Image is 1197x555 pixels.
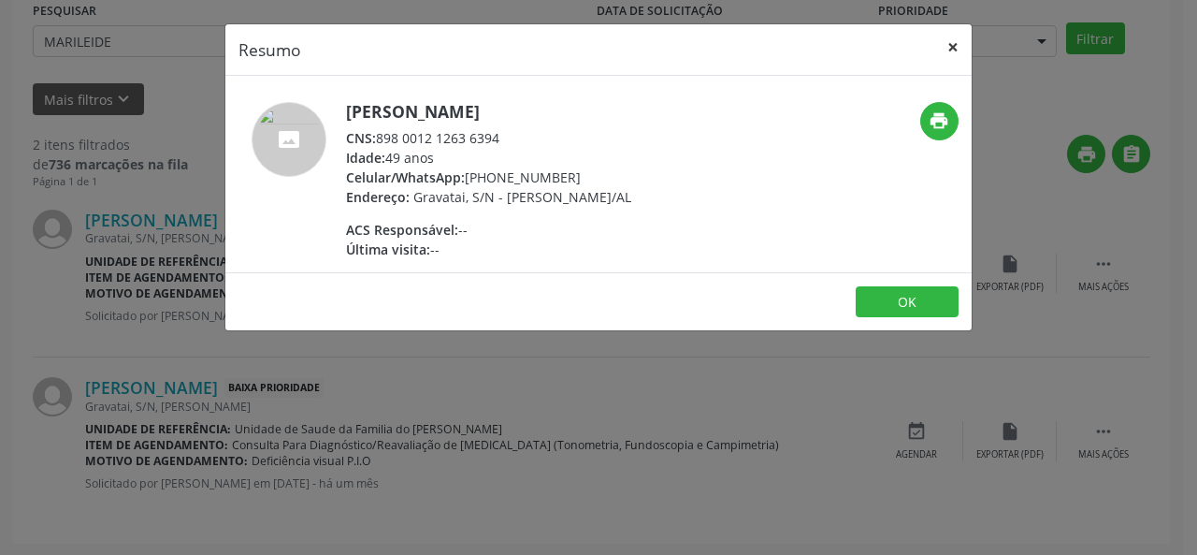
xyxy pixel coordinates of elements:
span: ACS Responsável: [346,221,458,239]
h5: Resumo [238,37,301,62]
div: 49 anos [346,148,631,168]
i: print [929,110,949,131]
button: Close [934,24,972,70]
span: Última visita: [346,241,430,258]
span: Idade: [346,149,385,167]
span: CNS: [346,129,376,147]
div: 898 0012 1263 6394 [346,128,631,148]
img: accompaniment [252,102,326,177]
button: OK [856,286,959,318]
span: Gravatai, S/N - [PERSON_NAME]/AL [413,188,631,206]
h5: [PERSON_NAME] [346,102,631,122]
div: -- [346,220,631,240]
span: Endereço: [346,188,410,206]
div: -- [346,240,631,259]
div: [PHONE_NUMBER] [346,168,631,187]
button: print [920,102,959,140]
span: Celular/WhatsApp: [346,168,465,186]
